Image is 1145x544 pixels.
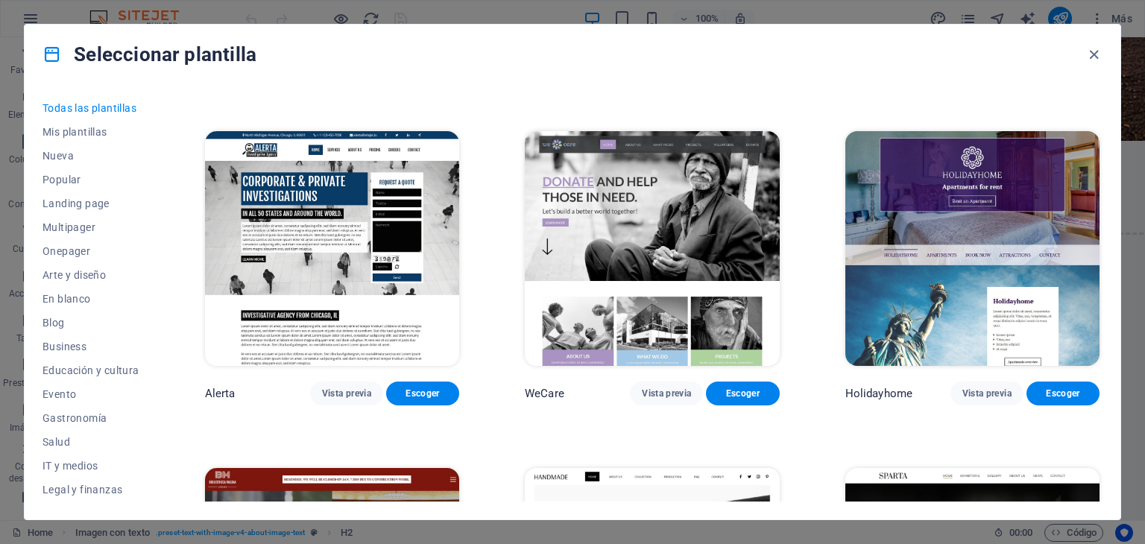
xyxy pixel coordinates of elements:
[42,484,139,496] span: Legal y finanzas
[845,386,913,401] p: Holidayhome
[42,293,139,305] span: En blanco
[42,215,139,239] button: Multipager
[42,168,139,192] button: Popular
[42,317,139,329] span: Blog
[42,239,139,263] button: Onepager
[42,478,139,502] button: Legal y finanzas
[525,386,564,401] p: WeCare
[42,382,139,406] button: Evento
[310,382,383,405] button: Vista previa
[322,388,371,399] span: Vista previa
[205,386,236,401] p: Alerta
[42,430,139,454] button: Salud
[42,174,139,186] span: Popular
[42,341,139,352] span: Business
[42,192,139,215] button: Landing page
[706,382,779,405] button: Escoger
[42,263,139,287] button: Arte y diseño
[1026,382,1100,405] button: Escoger
[1038,388,1088,399] span: Escoger
[642,388,691,399] span: Vista previa
[541,156,642,177] span: Pegar portapapeles
[962,388,1012,399] span: Vista previa
[42,221,139,233] span: Multipager
[950,382,1023,405] button: Vista previa
[42,287,139,311] button: En blanco
[718,388,767,399] span: Escoger
[42,150,139,162] span: Nueva
[42,364,139,376] span: Educación y cultura
[42,197,139,209] span: Landing page
[205,131,459,366] img: Alerta
[42,460,139,472] span: IT y medios
[42,269,139,281] span: Arte y diseño
[398,388,447,399] span: Escoger
[42,358,139,382] button: Educación y cultura
[42,102,139,114] span: Todas las plantillas
[42,144,139,168] button: Nueva
[845,131,1100,366] img: Holidayhome
[630,382,703,405] button: Vista previa
[42,454,139,478] button: IT y medios
[42,388,139,400] span: Evento
[42,412,139,424] span: Gastronomía
[386,382,459,405] button: Escoger
[525,131,779,366] img: WeCare
[42,436,139,448] span: Salud
[42,335,139,358] button: Business
[42,42,256,66] h4: Seleccionar plantilla
[444,156,535,177] span: Añadir elementos
[42,245,139,257] span: Onepager
[42,406,139,430] button: Gastronomía
[42,311,139,335] button: Blog
[42,96,139,120] button: Todas las plantillas
[42,120,139,144] button: Mis plantillas
[42,126,139,138] span: Mis plantillas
